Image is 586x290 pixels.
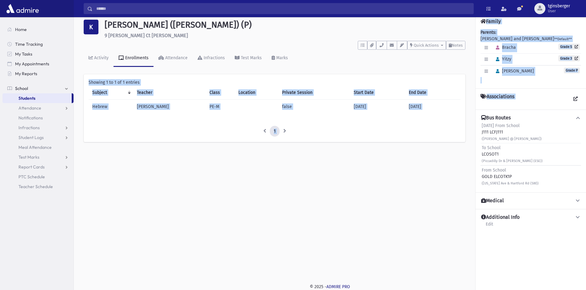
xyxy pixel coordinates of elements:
[230,50,267,67] a: Test Marks
[206,86,235,100] th: Class
[480,214,581,221] button: Additional Info
[18,184,53,189] span: Teacher Schedule
[558,55,580,61] a: Grade 3
[493,56,511,62] span: Yitzy
[482,181,539,185] small: ([US_STATE] Ave & Hartford Rd (SW))
[480,198,581,204] button: Medical
[193,50,230,67] a: Infractions
[2,172,74,182] a: PTC Schedule
[481,214,520,221] h4: Additional Info
[548,9,570,14] span: User
[235,86,278,100] th: Location
[18,154,39,160] span: Test Marks
[15,71,37,76] span: My Reports
[18,164,45,170] span: Report Cards
[2,49,74,59] a: My Tasks
[446,41,465,50] button: Notes
[2,142,74,152] a: Meal Attendance
[202,55,225,60] div: Infractions
[15,61,49,67] span: My Appointments
[485,221,493,232] a: Edit
[267,50,293,67] a: Marks
[93,55,109,60] div: Activity
[153,50,193,67] a: Attendance
[482,122,542,142] div: J111 LCFJ111
[350,86,405,100] th: Start Date
[407,41,446,50] button: Quick Actions
[2,162,74,172] a: Report Cards
[493,45,516,50] span: Bracha
[84,284,576,290] div: © 2025 -
[18,115,43,121] span: Notifications
[2,59,74,69] a: My Appointments
[480,29,581,83] div: [PERSON_NAME] and [PERSON_NAME]
[278,86,350,100] th: Private Session
[2,83,74,93] a: School
[15,86,28,91] span: School
[2,182,74,191] a: Teacher Schedule
[89,79,460,86] div: Showing 1 to 1 of 1 entries
[2,93,72,103] a: Students
[2,39,74,49] a: Time Tracking
[482,123,520,128] span: [DATE] From School
[482,159,543,163] small: (Piccadilly Dr & [PERSON_NAME] (ESE))
[2,152,74,162] a: Test Marks
[105,33,465,38] h6: 9 [PERSON_NAME] Ct [PERSON_NAME]
[482,167,539,186] div: GOLD ELCOTK1P
[350,99,405,114] td: [DATE]
[84,20,98,34] div: K
[570,94,581,105] a: View all Associations
[2,133,74,142] a: Student Logs
[548,4,570,9] span: tginsberger
[480,30,496,35] b: Parents:
[2,25,74,34] a: Home
[18,145,52,150] span: Meal Attendance
[15,41,43,47] span: Time Tracking
[133,86,206,100] th: Teacher
[326,284,350,289] a: ADMIRE PRO
[405,86,460,100] th: End Date
[480,94,514,105] h4: Associations
[558,44,580,50] a: Grade 5
[481,115,511,121] h4: Bus Routes
[414,43,439,48] span: Quick Actions
[2,113,74,123] a: Notifications
[105,20,465,30] h1: [PERSON_NAME] ([PERSON_NAME]) (P)
[164,55,188,60] div: Attendance
[482,137,542,141] small: ([PERSON_NAME] @ [PERSON_NAME])
[2,123,74,133] a: Infractions
[18,105,41,111] span: Attendance
[5,2,40,15] img: AdmirePro
[2,69,74,79] a: My Reports
[18,174,45,180] span: PTC Schedule
[482,145,543,164] div: LCOSOT1
[2,103,74,113] a: Attendance
[480,18,501,24] h4: Family
[482,168,506,173] span: From School
[452,43,463,48] span: Notes
[481,198,504,204] h4: Medical
[278,99,350,114] td: false
[493,68,534,74] span: [PERSON_NAME]
[18,135,44,140] span: Student Logs
[114,50,153,67] a: Enrollments
[84,50,114,67] a: Activity
[18,95,35,101] span: Students
[89,86,133,100] th: Subject
[480,115,581,121] button: Bus Routes
[405,99,460,114] td: [DATE]
[18,125,40,130] span: Infractions
[93,3,473,14] input: Search
[270,126,280,137] a: 1
[482,145,500,150] span: To School
[564,68,580,73] span: Grade P
[206,99,235,114] td: PE-M
[15,27,27,32] span: Home
[133,99,206,114] td: [PERSON_NAME]
[240,55,262,60] div: Test Marks
[89,99,133,114] td: Hebrew
[275,55,288,60] div: Marks
[15,51,32,57] span: My Tasks
[124,55,149,60] div: Enrollments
